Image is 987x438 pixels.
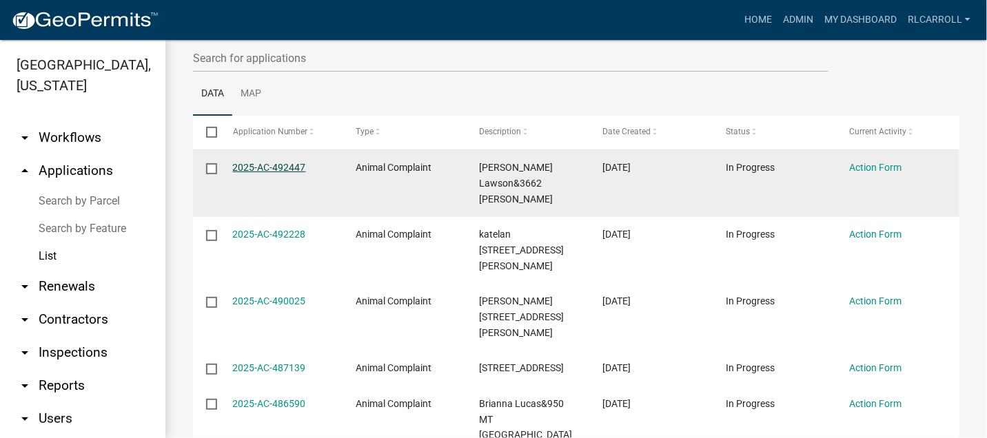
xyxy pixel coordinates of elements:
span: Status [726,127,750,136]
span: Animal Complaint [356,398,432,409]
i: arrow_drop_down [17,278,33,295]
i: arrow_drop_down [17,344,33,361]
a: RLcarroll [902,7,976,33]
a: Action Form [849,162,902,173]
span: 10/08/2025 [602,295,631,306]
span: Animal Complaint [356,162,432,173]
span: Type [356,127,374,136]
datatable-header-cell: Type [343,116,466,149]
a: Action Form [849,398,902,409]
i: arrow_drop_down [17,410,33,427]
a: Action Form [849,295,902,306]
span: Sarah Harrelson&1004 LOWER HARTLEY BRIDGE RD [479,295,564,338]
datatable-header-cell: Date Created [589,116,713,149]
span: Animal Complaint [356,362,432,373]
span: Laura Lawson&3662 JACKSON RD [479,162,553,205]
a: My Dashboard [819,7,902,33]
i: arrow_drop_down [17,311,33,328]
span: In Progress [726,362,775,373]
span: Description [479,127,521,136]
span: In Progress [726,229,775,240]
a: Map [232,72,269,116]
i: arrow_drop_down [17,129,33,146]
a: Action Form [849,229,902,240]
span: 10/01/2025 [602,398,631,409]
a: 2025-AC-492447 [233,162,306,173]
a: 2025-AC-490025 [233,295,306,306]
span: 10/14/2025 [602,162,631,173]
span: katelan horne&2526 CARL SUTTON RD [479,229,564,271]
i: arrow_drop_up [17,163,33,179]
span: Alexis&2594 UNION CHURCH RD [479,362,564,373]
a: Home [739,7,777,33]
input: Search for applications [193,44,828,72]
datatable-header-cell: Description [466,116,589,149]
a: Admin [777,7,819,33]
datatable-header-cell: Application Number [219,116,343,149]
span: In Progress [726,398,775,409]
datatable-header-cell: Status [713,116,836,149]
span: Application Number [233,127,308,136]
a: 2025-AC-492228 [233,229,306,240]
a: 2025-AC-487139 [233,362,306,373]
a: 2025-AC-486590 [233,398,306,409]
span: In Progress [726,162,775,173]
span: Current Activity [849,127,906,136]
span: 10/02/2025 [602,362,631,373]
span: 10/14/2025 [602,229,631,240]
datatable-header-cell: Current Activity [836,116,959,149]
datatable-header-cell: Select [193,116,219,149]
a: Action Form [849,362,902,373]
span: Animal Complaint [356,229,432,240]
span: In Progress [726,295,775,306]
span: Animal Complaint [356,295,432,306]
span: Date Created [602,127,651,136]
a: Data [193,72,232,116]
i: arrow_drop_down [17,377,33,394]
